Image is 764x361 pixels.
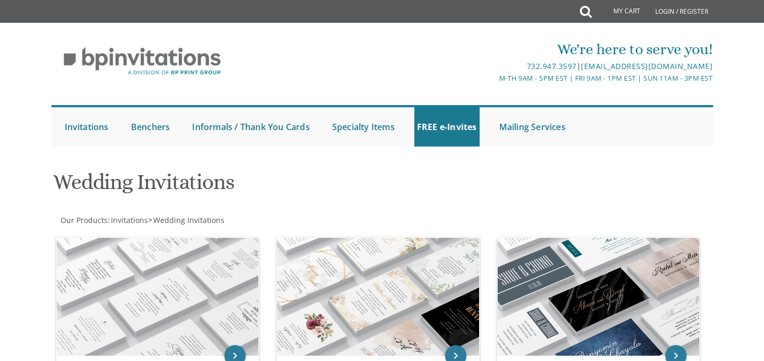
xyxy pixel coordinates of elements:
a: My Cart [591,1,648,22]
span: > [148,215,224,225]
a: Informals / Thank You Cards [189,107,312,147]
img: Design Wedding Invitations [277,238,479,356]
iframe: chat widget [719,319,753,350]
a: Invitations [110,215,148,225]
div: | [272,60,713,73]
a: Benchers [128,107,173,147]
a: FREE e-Invites [414,107,480,147]
span: Invitations [111,215,148,225]
div: We're here to serve you! [272,39,713,60]
a: 732.947.3597 [527,61,577,71]
img: Classic Wedding Invitations [57,238,259,356]
div: : [51,215,383,226]
a: Specialty Items [329,107,397,147]
a: Mailing Services [497,107,568,147]
a: [EMAIL_ADDRESS][DOMAIN_NAME] [581,61,713,71]
span: Wedding Invitations [153,215,224,225]
a: Wedding Invitations [152,215,224,225]
h1: Wedding Invitations [53,170,486,202]
img: Wedding Minis [498,238,700,356]
a: Invitations [62,107,111,147]
img: BP Invitation Loft [51,39,233,83]
div: M-Th 9am - 5pm EST | Fri 9am - 1pm EST | Sun 11am - 3pm EST [272,73,713,84]
a: Our Products [59,215,108,225]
